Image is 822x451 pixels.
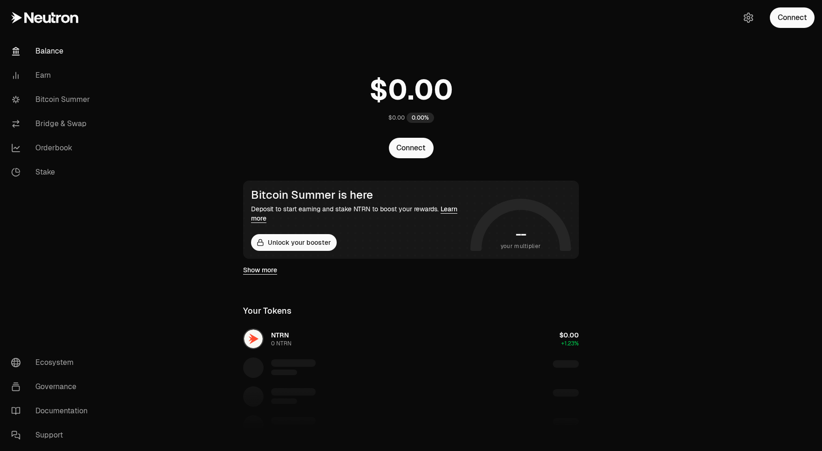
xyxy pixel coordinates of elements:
[388,114,405,121] div: $0.00
[4,136,101,160] a: Orderbook
[407,113,434,123] div: 0.00%
[4,63,101,88] a: Earn
[501,242,541,251] span: your multiplier
[251,204,467,223] div: Deposit to start earning and stake NTRN to boost your rewards.
[4,39,101,63] a: Balance
[251,234,337,251] button: Unlock your booster
[516,227,526,242] h1: --
[251,188,467,202] div: Bitcoin Summer is here
[770,7,815,28] button: Connect
[4,375,101,399] a: Governance
[389,138,434,158] button: Connect
[4,112,101,136] a: Bridge & Swap
[4,88,101,112] a: Bitcoin Summer
[243,304,292,317] div: Your Tokens
[4,423,101,447] a: Support
[243,265,277,275] a: Show more
[4,350,101,375] a: Ecosystem
[4,160,101,184] a: Stake
[4,399,101,423] a: Documentation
